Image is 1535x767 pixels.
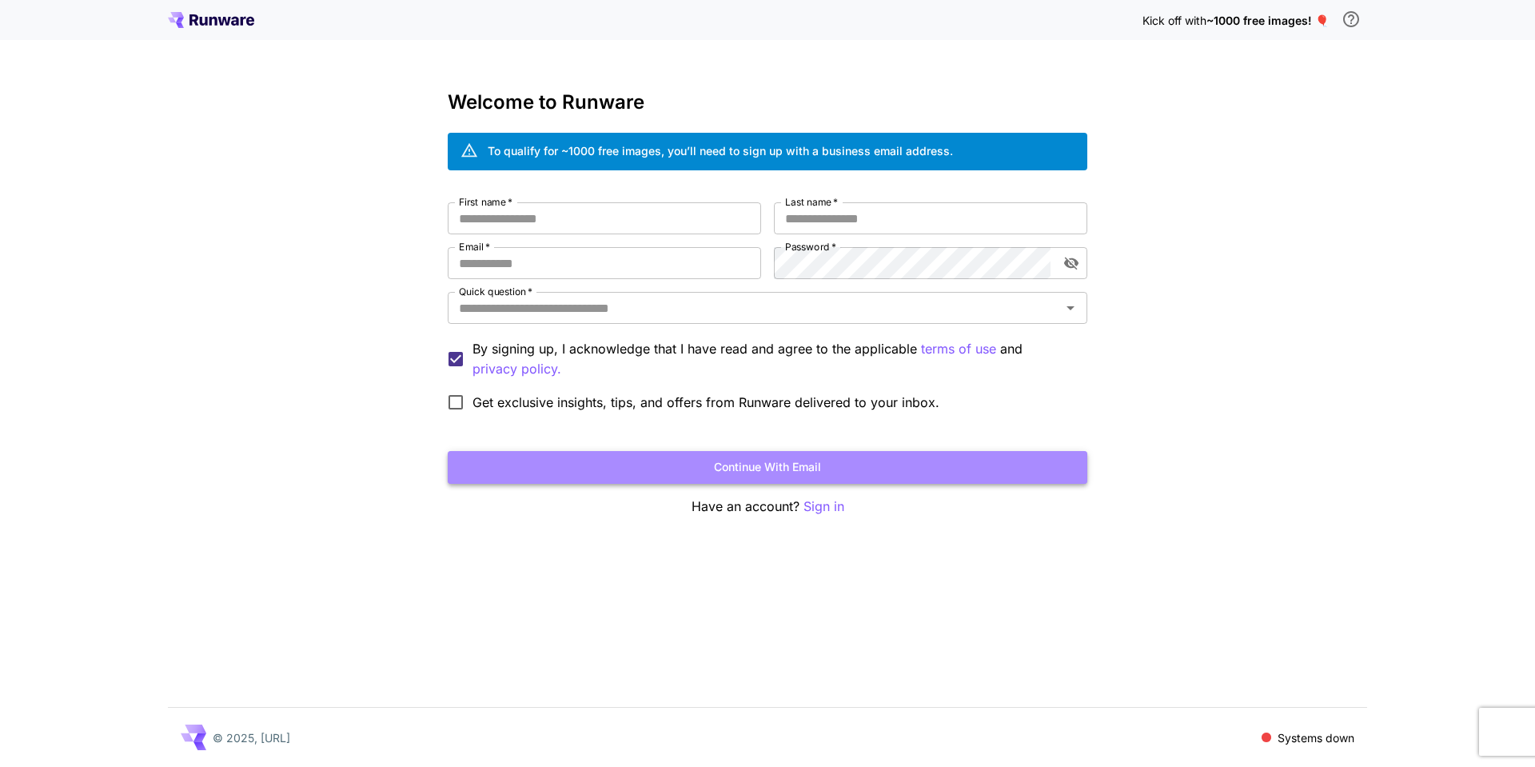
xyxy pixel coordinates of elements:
[472,359,561,379] button: By signing up, I acknowledge that I have read and agree to the applicable terms of use and
[1142,14,1206,27] span: Kick off with
[1057,249,1086,278] button: toggle password visibility
[448,91,1087,114] h3: Welcome to Runware
[459,195,512,209] label: First name
[1278,729,1354,746] p: Systems down
[459,240,490,254] label: Email
[472,393,939,412] span: Get exclusive insights, tips, and offers from Runware delivered to your inbox.
[459,285,532,298] label: Quick question
[213,729,290,746] p: © 2025, [URL]
[921,339,996,359] button: By signing up, I acknowledge that I have read and agree to the applicable and privacy policy.
[785,240,836,254] label: Password
[448,497,1087,517] p: Have an account?
[921,339,996,359] p: terms of use
[448,451,1087,484] button: Continue with email
[1059,297,1082,319] button: Open
[472,359,561,379] p: privacy policy.
[785,195,838,209] label: Last name
[472,339,1074,379] p: By signing up, I acknowledge that I have read and agree to the applicable and
[1335,3,1367,35] button: In order to qualify for free credit, you need to sign up with a business email address and click ...
[488,142,953,159] div: To qualify for ~1000 free images, you’ll need to sign up with a business email address.
[803,497,844,517] button: Sign in
[1206,14,1329,27] span: ~1000 free images! 🎈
